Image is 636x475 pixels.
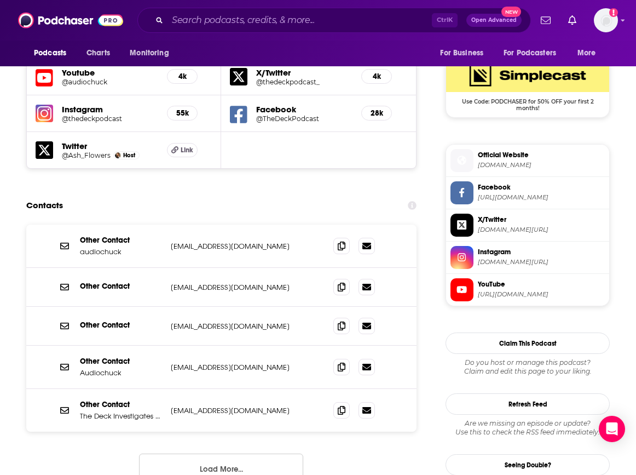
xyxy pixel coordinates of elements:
[450,149,605,172] a: Official Website[DOMAIN_NAME]
[80,247,162,256] p: audiochuck
[478,258,605,266] span: instagram.com/thedeckpodcast
[478,182,605,192] span: Facebook
[446,92,609,112] span: Use Code: PODCHASER for 50% OFF your first 2 months!
[371,108,383,118] h5: 28k
[176,108,188,118] h5: 55k
[62,78,158,86] a: @audiochuck
[496,43,572,64] button: open menu
[123,152,135,159] span: Host
[478,193,605,202] span: https://www.facebook.com/TheDeckPodcast
[26,43,80,64] button: open menu
[86,45,110,61] span: Charts
[536,11,555,30] a: Show notifications dropdown
[446,59,609,111] a: SimpleCast Deal: Use Code: PODCHASER for 50% OFF your first 2 months!
[478,226,605,234] span: twitter.com/thedeckpodcast_
[432,43,497,64] button: open menu
[432,13,458,27] span: Ctrl K
[446,358,610,376] div: Claim and edit this page to your liking.
[256,104,352,115] h5: Facebook
[171,283,316,292] p: [EMAIL_ADDRESS][DOMAIN_NAME]
[256,67,352,78] h5: X/Twitter
[62,104,158,115] h5: Instagram
[256,115,352,123] a: @TheDeckPodcast
[594,8,618,32] button: Show profile menu
[171,406,316,415] p: [EMAIL_ADDRESS][DOMAIN_NAME]
[130,45,169,61] span: Monitoring
[466,14,522,27] button: Open AdvancedNew
[594,8,618,32] span: Logged in as evankrask
[62,67,158,78] h5: Youtube
[80,368,162,377] p: Audiochuck
[471,18,517,23] span: Open Advanced
[440,45,483,61] span: For Business
[564,11,581,30] a: Show notifications dropdown
[450,246,605,269] a: Instagram[DOMAIN_NAME][URL]
[80,400,162,409] p: Other Contact
[504,45,556,61] span: For Podcasters
[80,236,162,245] p: Other Contact
[176,72,188,81] h5: 4k
[450,278,605,301] a: YouTube[URL][DOMAIN_NAME]
[115,152,121,158] img: Ashley Flowers
[599,416,625,442] div: Open Intercom Messenger
[171,322,316,331] p: [EMAIL_ADDRESS][DOMAIN_NAME]
[478,215,605,225] span: X/Twitter
[478,161,605,169] span: audiochuck.com
[26,195,63,216] h2: Contacts
[446,333,610,354] button: Claim This Podcast
[446,393,610,415] button: Refresh Feed
[181,146,193,154] span: Link
[171,242,316,251] p: [EMAIL_ADDRESS][DOMAIN_NAME]
[577,45,596,61] span: More
[34,45,66,61] span: Podcasts
[446,59,609,92] img: SimpleCast Deal: Use Code: PODCHASER for 50% OFF your first 2 months!
[122,43,183,64] button: open menu
[446,419,610,437] div: Are we missing an episode or update? Use this to check the RSS feed immediately.
[171,363,316,372] p: [EMAIL_ADDRESS][DOMAIN_NAME]
[62,141,158,151] h5: Twitter
[609,8,618,17] svg: Add a profile image
[80,321,162,330] p: Other Contact
[478,290,605,299] span: https://www.youtube.com/@audiochuck
[450,181,605,204] a: Facebook[URL][DOMAIN_NAME]
[478,150,605,160] span: Official Website
[501,7,521,17] span: New
[450,214,605,237] a: X/Twitter[DOMAIN_NAME][URL]
[62,115,158,123] a: @thedeckpodcast
[478,247,605,257] span: Instagram
[478,279,605,289] span: YouTube
[167,143,198,157] a: Link
[80,357,162,366] p: Other Contact
[137,8,531,33] div: Search podcasts, credits, & more...
[371,72,383,81] h5: 4k
[79,43,117,64] a: Charts
[62,151,111,159] a: @Ash_Flowers
[80,282,162,291] p: Other Contact
[570,43,610,64] button: open menu
[594,8,618,32] img: User Profile
[167,12,432,29] input: Search podcasts, credits, & more...
[18,10,123,31] img: Podchaser - Follow, Share and Rate Podcasts
[446,358,610,367] span: Do you host or manage this podcast?
[256,78,352,86] a: @thedeckpodcast_
[36,105,53,122] img: iconImage
[80,411,162,421] p: The Deck Investigates Podcast Email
